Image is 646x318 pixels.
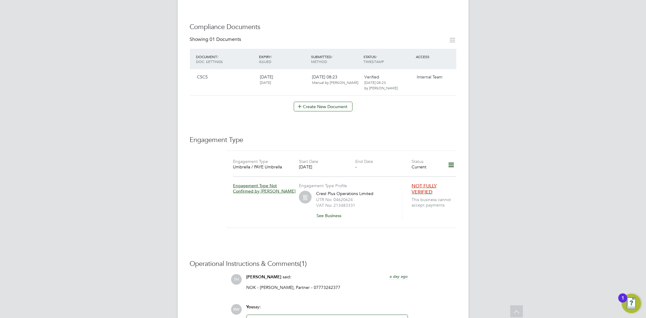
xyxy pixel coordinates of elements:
[311,59,327,64] span: METHOD
[390,274,408,279] span: a day ago
[257,51,310,67] div: EXPIRY
[190,136,456,144] h3: Engagement Type
[299,159,318,164] label: Start Date
[247,285,408,290] p: NOK - [PERSON_NAME], Partner - 07773242377
[376,54,377,59] span: /
[412,197,459,208] span: This business cannot accept payments
[247,274,282,280] span: [PERSON_NAME]
[364,80,399,90] span: [DATE] 08:23 by [PERSON_NAME].
[316,211,346,220] button: See Business
[195,51,257,67] div: DOCUMENT
[310,51,362,67] div: SUBMITTED
[332,54,333,59] span: /
[233,164,290,170] div: Umbrella / PAYE Umbrella
[417,74,442,80] span: Internal Team
[231,304,242,315] span: RW
[233,159,268,164] label: Engagement Type
[316,203,355,208] label: VAT No: 213483331
[363,59,384,64] span: TIMESTAMP
[362,51,414,67] div: STATUS
[210,36,241,42] span: 01 Documents
[260,80,271,85] span: [DATE]
[412,183,437,195] span: NOT FULLY VERIFIED
[231,274,242,285] span: TH
[190,260,456,268] h3: Operational Instructions & Comments
[197,74,208,80] span: CSCS
[355,164,412,170] div: -
[412,164,440,170] div: Current
[621,298,624,306] div: 1
[414,51,456,62] div: ACCESS
[412,159,423,164] label: Status
[271,54,272,59] span: /
[283,274,292,280] span: said:
[196,59,223,64] span: DOC. SETTINGS
[364,74,379,80] span: Verified
[312,80,359,85] span: Manual by [PERSON_NAME].
[247,304,408,315] div: say:
[316,197,353,202] label: UTR No: 04620624
[300,260,307,268] span: (1)
[294,102,353,111] button: Create New Document
[217,54,219,59] span: /
[260,74,273,80] span: [DATE]
[247,304,254,310] span: You
[622,294,641,313] button: Open Resource Center, 1 new notification
[233,183,296,194] span: Engagement Type Not Confirmed by [PERSON_NAME]
[316,191,395,220] div: Crest Plus Operations Limited
[355,159,373,164] label: End Date
[190,23,456,31] h3: Compliance Documents
[312,74,359,85] span: [DATE] 08:23
[259,59,271,64] span: ISSUED
[299,183,347,188] label: Engagement Type Profile
[190,36,243,43] div: Showing
[299,164,355,170] div: [DATE]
